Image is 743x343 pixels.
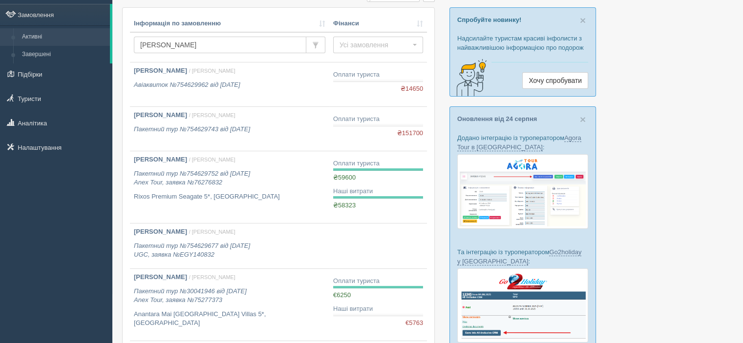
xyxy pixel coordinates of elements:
[134,310,325,328] p: Anantara Mai [GEOGRAPHIC_DATA] Villas 5*, [GEOGRAPHIC_DATA]
[401,84,423,94] span: ₴14650
[457,115,537,122] a: Оновлення від 24 серпня
[134,19,325,28] a: Інформація по замовленню
[457,268,588,342] img: go2holiday-bookings-crm-for-travel-agency.png
[457,34,588,52] p: Надсилайте туристам красиві інфолисти з найважливішою інформацією про подорож
[333,159,423,168] div: Оплати туриста
[18,28,110,46] a: Активні
[522,72,588,89] a: Хочу спробувати
[189,229,235,235] span: / [PERSON_NAME]
[189,68,235,74] span: / [PERSON_NAME]
[333,277,423,286] div: Оплати туриста
[340,40,410,50] span: Усі замовлення
[134,287,247,304] i: Пакетний тур №30041946 від [DATE] Anex Tour, заявка №75277373
[457,133,588,152] p: Додано інтеграцію із туроператором :
[134,67,187,74] b: [PERSON_NAME]
[189,274,235,280] span: / [PERSON_NAME]
[134,228,187,235] b: [PERSON_NAME]
[134,170,250,186] i: Пакетний тур №754629752 від [DATE] Anex Tour, заявка №76276832
[18,46,110,63] a: Завершені
[580,15,586,25] button: Close
[333,70,423,80] div: Оплати туриста
[134,81,240,88] i: Авіаквиток №754629962 від [DATE]
[580,15,586,26] span: ×
[333,291,351,299] span: €6250
[134,242,250,259] i: Пакетний тур №754629677 від [DATE] UGC, заявка №EGY140832
[130,151,329,223] a: [PERSON_NAME] / [PERSON_NAME] Пакетний тур №754629752 від [DATE]Anex Tour, заявка №76276832 Rixos...
[405,319,423,328] span: €5763
[130,62,329,106] a: [PERSON_NAME] / [PERSON_NAME] Авіаквиток №754629962 від [DATE]
[189,112,235,118] span: / [PERSON_NAME]
[580,114,586,124] button: Close
[134,192,325,202] p: Rixos Premium Seagate 5*, [GEOGRAPHIC_DATA]
[130,107,329,151] a: [PERSON_NAME] / [PERSON_NAME] Пакетний тур №754629743 від [DATE]
[397,129,423,138] span: ₴151700
[134,273,187,281] b: [PERSON_NAME]
[333,115,423,124] div: Оплати туриста
[457,154,588,229] img: agora-tour-%D0%B7%D0%B0%D1%8F%D0%B2%D0%BA%D0%B8-%D1%81%D1%80%D0%BC-%D0%B4%D0%BB%D1%8F-%D1%82%D1%8...
[457,15,588,24] p: Спробуйте новинку!
[333,174,356,181] span: ₴59600
[189,157,235,162] span: / [PERSON_NAME]
[130,269,329,341] a: [PERSON_NAME] / [PERSON_NAME] Пакетний тур №30041946 від [DATE]Anex Tour, заявка №75277373 Ananta...
[333,187,423,196] div: Наші витрати
[333,304,423,314] div: Наші витрати
[580,114,586,125] span: ×
[450,58,489,97] img: creative-idea-2907357.png
[134,111,187,119] b: [PERSON_NAME]
[457,247,588,266] p: Та інтеграцію із туроператором :
[333,37,423,53] button: Усі замовлення
[333,202,356,209] span: ₴58323
[130,223,329,268] a: [PERSON_NAME] / [PERSON_NAME] Пакетний тур №754629677 від [DATE]UGC, заявка №EGY140832
[333,19,423,28] a: Фінанси
[134,125,250,133] i: Пакетний тур №754629743 від [DATE]
[457,134,581,151] a: Agora Tour в [GEOGRAPHIC_DATA]
[134,156,187,163] b: [PERSON_NAME]
[134,37,306,53] input: Пошук за номером замовлення, ПІБ або паспортом туриста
